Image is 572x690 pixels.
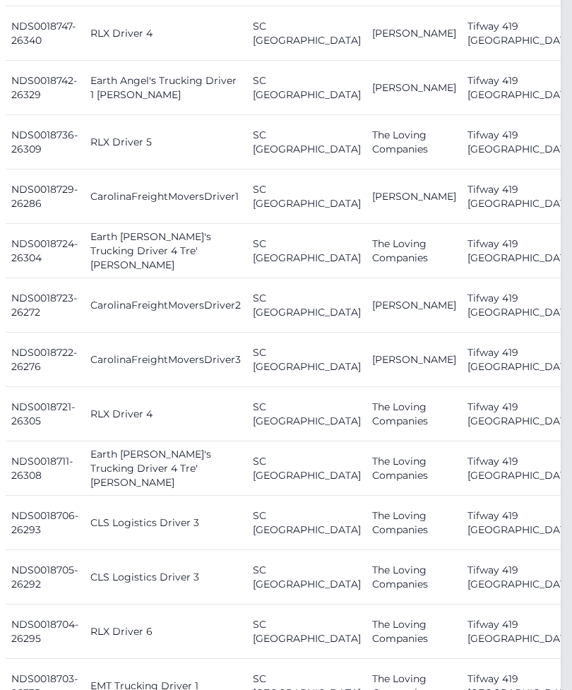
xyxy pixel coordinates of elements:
[247,333,367,388] td: SC [GEOGRAPHIC_DATA]
[367,279,462,333] td: [PERSON_NAME]
[85,605,247,660] td: RLX Driver 6
[6,7,85,61] td: NDS0018747-26340
[367,7,462,61] td: [PERSON_NAME]
[367,496,462,551] td: The Loving Companies
[85,388,247,442] td: RLX Driver 4
[367,333,462,388] td: [PERSON_NAME]
[247,279,367,333] td: SC [GEOGRAPHIC_DATA]
[247,496,367,551] td: SC [GEOGRAPHIC_DATA]
[6,61,85,116] td: NDS0018742-26329
[247,170,367,225] td: SC [GEOGRAPHIC_DATA]
[6,116,85,170] td: NDS0018736-26309
[367,551,462,605] td: The Loving Companies
[247,551,367,605] td: SC [GEOGRAPHIC_DATA]
[6,496,85,551] td: NDS0018706-26293
[247,442,367,496] td: SC [GEOGRAPHIC_DATA]
[6,551,85,605] td: NDS0018705-26292
[247,7,367,61] td: SC [GEOGRAPHIC_DATA]
[85,116,247,170] td: RLX Driver 5
[6,605,85,660] td: NDS0018704-26295
[6,333,85,388] td: NDS0018722-26276
[85,225,247,279] td: Earth [PERSON_NAME]'s Trucking Driver 4 Tre' [PERSON_NAME]
[6,442,85,496] td: NDS0018711-26308
[85,7,247,61] td: RLX Driver 4
[247,225,367,279] td: SC [GEOGRAPHIC_DATA]
[6,388,85,442] td: NDS0018721-26305
[85,442,247,496] td: Earth [PERSON_NAME]'s Trucking Driver 4 Tre' [PERSON_NAME]
[85,333,247,388] td: CarolinaFreightMoversDriver3
[6,279,85,333] td: NDS0018723-26272
[85,496,247,551] td: CLS Logistics Driver 3
[247,388,367,442] td: SC [GEOGRAPHIC_DATA]
[367,116,462,170] td: The Loving Companies
[6,170,85,225] td: NDS0018729-26286
[247,116,367,170] td: SC [GEOGRAPHIC_DATA]
[367,442,462,496] td: The Loving Companies
[367,170,462,225] td: [PERSON_NAME]
[367,225,462,279] td: The Loving Companies
[367,61,462,116] td: [PERSON_NAME]
[367,605,462,660] td: The Loving Companies
[85,61,247,116] td: Earth Angel's Trucking Driver 1 [PERSON_NAME]
[85,279,247,333] td: CarolinaFreightMoversDriver2
[247,605,367,660] td: SC [GEOGRAPHIC_DATA]
[85,170,247,225] td: CarolinaFreightMoversDriver1
[85,551,247,605] td: CLS Logistics Driver 3
[367,388,462,442] td: The Loving Companies
[247,61,367,116] td: SC [GEOGRAPHIC_DATA]
[6,225,85,279] td: NDS0018724-26304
